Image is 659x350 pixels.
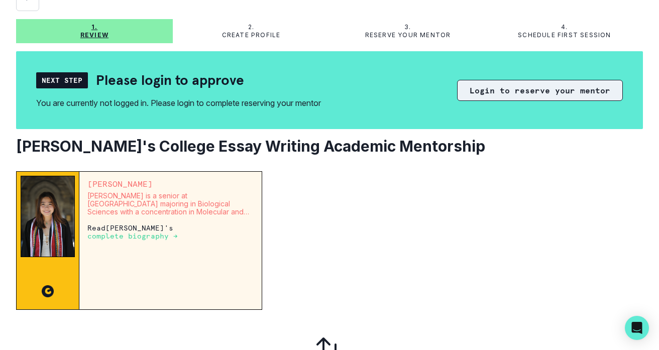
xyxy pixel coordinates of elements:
[80,31,108,39] p: Review
[365,31,451,39] p: Reserve your mentor
[42,285,54,297] img: CC image
[36,72,88,88] div: Next Step
[625,316,649,340] div: Open Intercom Messenger
[518,31,611,39] p: Schedule first session
[222,31,281,39] p: Create profile
[21,176,75,257] img: Mentor Image
[87,180,254,188] p: [PERSON_NAME]
[87,231,178,240] a: complete biography →
[91,23,97,31] p: 1.
[96,71,244,89] h2: Please login to approve
[16,137,643,155] h2: [PERSON_NAME]'s College Essay Writing Academic Mentorship
[36,97,321,109] div: You are currently not logged in. Please login to complete reserving your mentor
[404,23,411,31] p: 3.
[87,224,254,240] p: Read [PERSON_NAME] 's
[457,80,623,101] button: Login to reserve your mentor
[248,23,254,31] p: 2.
[87,192,254,216] p: [PERSON_NAME] is a senior at [GEOGRAPHIC_DATA] majoring in Biological Sciences with a concentrati...
[561,23,568,31] p: 4.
